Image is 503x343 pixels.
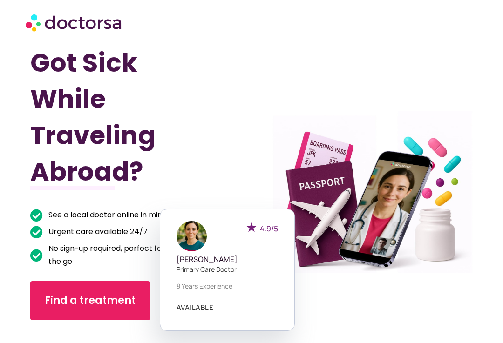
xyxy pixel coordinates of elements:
[177,281,278,291] p: 8 years experience
[46,208,178,222] span: See a local doctor online in minutes
[177,255,278,264] h5: [PERSON_NAME]
[177,264,278,274] p: Primary care doctor
[30,45,218,190] h1: Got Sick While Traveling Abroad?
[260,223,278,234] span: 4.9/5
[30,281,150,320] a: Find a treatment
[46,225,148,238] span: Urgent care available 24/7
[45,293,136,308] span: Find a treatment
[46,242,218,268] span: No sign-up required, perfect for tourists on the go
